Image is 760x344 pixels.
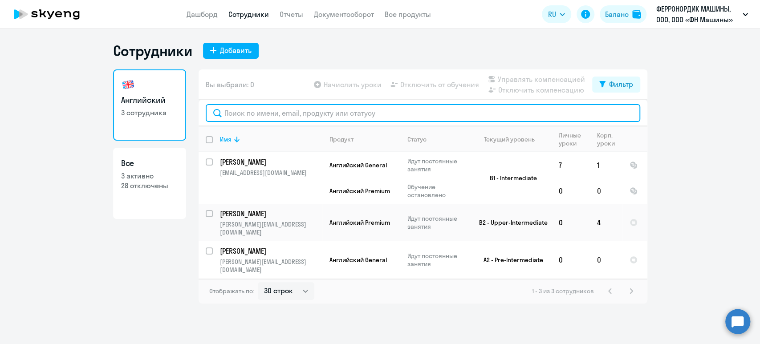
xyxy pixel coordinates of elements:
a: Все продукты [385,10,431,19]
button: RU [542,5,571,23]
span: Английский Premium [329,219,390,227]
td: 0 [552,178,590,204]
div: Текущий уровень [484,135,535,143]
img: balance [632,10,641,19]
span: RU [548,9,556,20]
a: Дашборд [187,10,218,19]
p: Идут постоянные занятия [407,157,468,173]
span: Отображать по: [209,287,254,295]
p: [PERSON_NAME] [220,209,321,219]
p: Идут постоянные занятия [407,214,468,231]
button: Балансbalance [600,5,646,23]
span: 1 - 3 из 3 сотрудников [532,287,594,295]
div: Имя [220,135,322,143]
input: Поиск по имени, email, продукту или статусу [206,104,640,122]
p: ФЕРРОНОРДИК МАШИНЫ, ООО, ООО «ФН Машины» [656,4,739,25]
td: 7 [552,152,590,178]
p: Обучение остановлено [407,183,468,199]
span: Английский General [329,256,387,264]
td: 0 [590,241,622,279]
div: Имя [220,135,232,143]
div: Корп. уроки [597,131,622,147]
span: Английский General [329,161,387,169]
div: Баланс [605,9,629,20]
a: [PERSON_NAME] [220,209,322,219]
a: [PERSON_NAME] [220,246,322,256]
div: Личные уроки [559,131,589,147]
a: Английский3 сотрудника [113,69,186,141]
a: Сотрудники [228,10,269,19]
div: Продукт [329,135,354,143]
p: [PERSON_NAME][EMAIL_ADDRESS][DOMAIN_NAME] [220,220,322,236]
p: 3 сотрудника [121,108,178,117]
a: Все3 активно28 отключены [113,148,186,219]
div: Статус [407,135,427,143]
div: Фильтр [609,79,633,89]
p: [PERSON_NAME] [220,157,321,167]
button: ФЕРРОНОРДИК МАШИНЫ, ООО, ООО «ФН Машины» [652,4,752,25]
h3: Английский [121,94,178,106]
div: Добавить [220,45,252,56]
p: [PERSON_NAME] [220,246,321,256]
p: [EMAIL_ADDRESS][DOMAIN_NAME] [220,169,322,177]
h3: Все [121,158,178,169]
a: Отчеты [280,10,303,19]
p: Идут постоянные занятия [407,252,468,268]
p: 3 активно [121,171,178,181]
button: Добавить [203,43,259,59]
td: 0 [590,178,622,204]
span: Английский Premium [329,187,390,195]
td: 0 [552,241,590,279]
a: [PERSON_NAME] [220,157,322,167]
td: B2 - Upper-Intermediate [469,204,552,241]
td: 0 [552,204,590,241]
td: 1 [590,152,622,178]
div: Текущий уровень [476,135,551,143]
h1: Сотрудники [113,42,192,60]
span: Вы выбрали: 0 [206,79,254,90]
td: A2 - Pre-Intermediate [469,241,552,279]
button: Фильтр [592,77,640,93]
img: english [121,77,135,92]
a: Документооборот [314,10,374,19]
p: 28 отключены [121,181,178,190]
p: [PERSON_NAME][EMAIL_ADDRESS][DOMAIN_NAME] [220,258,322,274]
td: 4 [590,204,622,241]
td: B1 - Intermediate [469,152,552,204]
